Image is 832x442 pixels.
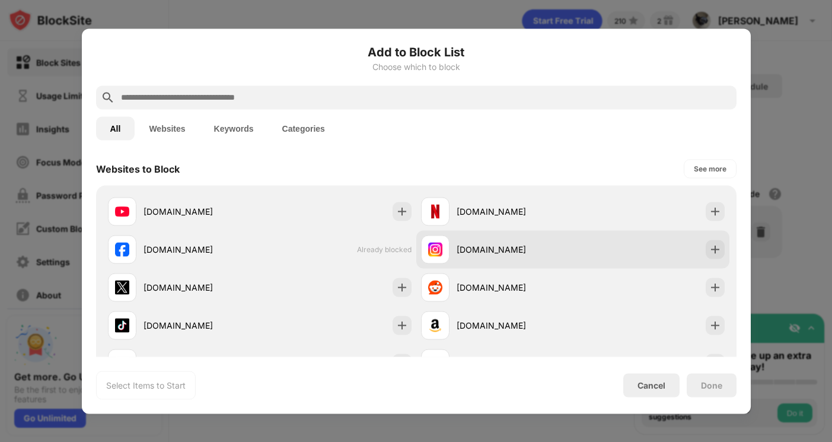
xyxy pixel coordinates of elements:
[115,204,129,218] img: favicons
[115,242,129,256] img: favicons
[135,116,199,140] button: Websites
[144,205,260,218] div: [DOMAIN_NAME]
[200,116,268,140] button: Keywords
[96,163,180,174] div: Websites to Block
[144,243,260,256] div: [DOMAIN_NAME]
[457,205,573,218] div: [DOMAIN_NAME]
[115,280,129,294] img: favicons
[428,280,442,294] img: favicons
[428,242,442,256] img: favicons
[457,281,573,294] div: [DOMAIN_NAME]
[115,318,129,332] img: favicons
[101,90,115,104] img: search.svg
[428,318,442,332] img: favicons
[457,243,573,256] div: [DOMAIN_NAME]
[428,204,442,218] img: favicons
[106,379,186,391] div: Select Items to Start
[694,163,726,174] div: See more
[637,380,665,390] div: Cancel
[144,319,260,332] div: [DOMAIN_NAME]
[357,245,412,254] span: Already blocked
[428,356,442,370] img: favicons
[144,281,260,294] div: [DOMAIN_NAME]
[701,380,722,390] div: Done
[96,116,135,140] button: All
[457,319,573,332] div: [DOMAIN_NAME]
[115,356,129,370] img: favicons
[268,116,339,140] button: Categories
[96,62,737,71] div: Choose which to block
[96,43,737,61] h6: Add to Block List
